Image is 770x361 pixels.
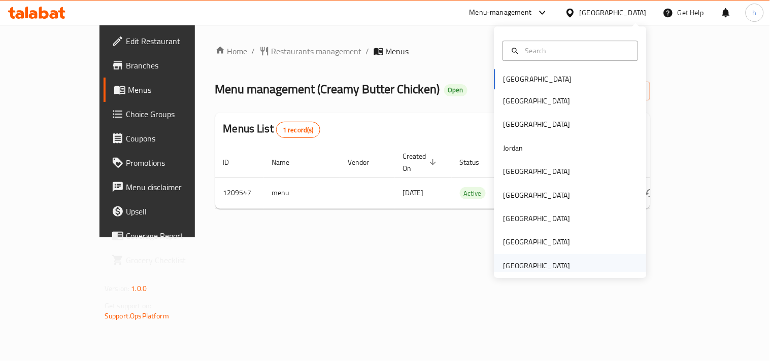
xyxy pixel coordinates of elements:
[104,102,228,126] a: Choice Groups
[504,190,571,201] div: [GEOGRAPHIC_DATA]
[348,156,383,168] span: Vendor
[276,122,320,138] div: Total records count
[470,7,532,19] div: Menu-management
[504,142,523,154] div: Jordan
[215,78,440,100] span: Menu management ( Creamy Butter Chicken )
[104,151,228,175] a: Promotions
[264,177,340,208] td: menu
[126,59,220,71] span: Branches
[126,181,220,193] span: Menu disclaimer
[126,254,220,266] span: Grocery Checklist
[126,230,220,242] span: Coverage Report
[460,187,486,199] div: Active
[215,177,264,208] td: 1209547
[105,309,169,322] a: Support.OpsPlatform
[252,45,255,57] li: /
[504,119,571,130] div: [GEOGRAPHIC_DATA]
[215,147,720,209] table: enhanced table
[460,188,486,199] span: Active
[444,86,467,94] span: Open
[104,199,228,224] a: Upsell
[104,224,228,248] a: Coverage Report
[444,84,467,96] div: Open
[215,45,650,57] nav: breadcrumb
[104,53,228,78] a: Branches
[277,125,320,135] span: 1 record(s)
[504,95,571,106] div: [GEOGRAPHIC_DATA]
[504,260,571,271] div: [GEOGRAPHIC_DATA]
[128,84,220,96] span: Menus
[366,45,370,57] li: /
[403,150,440,174] span: Created On
[131,282,147,295] span: 1.0.0
[104,126,228,151] a: Coupons
[223,156,243,168] span: ID
[403,186,424,199] span: [DATE]
[126,157,220,169] span: Promotions
[126,108,220,120] span: Choice Groups
[504,213,571,224] div: [GEOGRAPHIC_DATA]
[504,166,571,177] div: [GEOGRAPHIC_DATA]
[105,282,129,295] span: Version:
[223,121,320,138] h2: Menus List
[272,45,362,57] span: Restaurants management
[104,29,228,53] a: Edit Restaurant
[104,248,228,272] a: Grocery Checklist
[521,45,632,56] input: Search
[126,132,220,145] span: Coupons
[104,175,228,199] a: Menu disclaimer
[259,45,362,57] a: Restaurants management
[386,45,409,57] span: Menus
[105,299,151,312] span: Get support on:
[126,205,220,218] span: Upsell
[104,78,228,102] a: Menus
[272,156,303,168] span: Name
[215,45,248,57] a: Home
[753,7,757,18] span: h
[504,237,571,248] div: [GEOGRAPHIC_DATA]
[460,156,493,168] span: Status
[580,7,647,18] div: [GEOGRAPHIC_DATA]
[126,35,220,47] span: Edit Restaurant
